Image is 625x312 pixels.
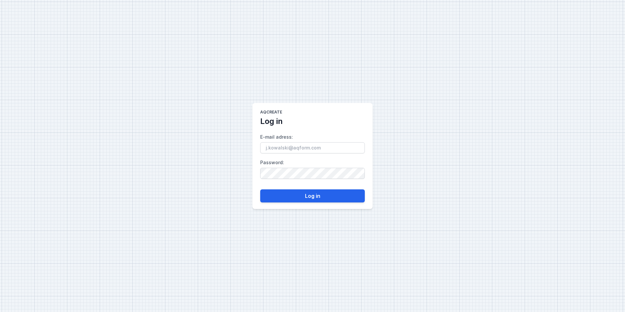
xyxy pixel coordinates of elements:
[260,189,365,202] button: Log in
[260,168,365,179] input: Password:
[260,132,365,153] label: E-mail adress :
[260,157,365,179] label: Password :
[260,116,283,127] h2: Log in
[260,110,282,116] h1: AQcreate
[260,142,365,153] input: E-mail adress:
